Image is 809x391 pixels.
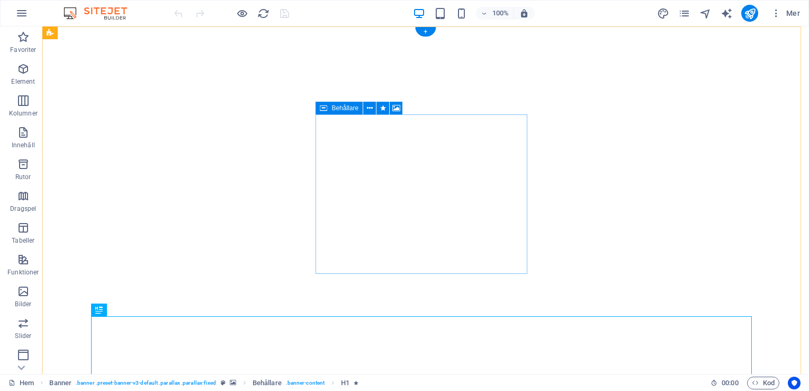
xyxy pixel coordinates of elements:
[286,377,325,389] span: . banner-content
[492,7,509,20] h6: 100%
[49,377,71,389] span: Klicka för att välja. Dubbelklicka för att redigera
[354,380,358,386] i: Elementet innehåller en animation
[741,5,758,22] button: publish
[678,7,690,20] button: pages
[12,236,34,245] p: Tabeller
[8,377,34,389] a: Klicka för att avbryta val. Dubbelklicka för att öppna sidor
[15,173,31,181] p: Rutor
[236,7,248,20] button: Klicka här för att lämna förhandsvisningsläge och fortsätta redigera
[721,7,733,20] i: AI Writer
[699,7,712,20] i: Navigatör
[711,377,739,389] h6: Sessionstid
[678,7,690,20] i: Sidor (Ctrl+Alt+S)
[253,377,282,389] span: Klicka för att välja. Dubbelklicka för att redigera
[9,109,38,118] p: Kolumner
[10,205,36,213] p: Dragspel
[257,7,269,20] i: Uppdatera sida
[744,7,756,20] i: Publicera
[722,377,738,389] span: 00 00
[519,8,529,18] i: Justera zoomnivån automatiskt vid storleksändring för att passa vald enhet.
[257,7,269,20] button: reload
[771,8,800,19] span: Mer
[331,105,358,111] span: Behållare
[657,7,669,20] i: Design (Ctrl+Alt+Y)
[788,377,801,389] button: Usercentrics
[752,377,775,389] span: Kod
[15,332,31,340] p: Slider
[699,7,712,20] button: navigator
[341,377,349,389] span: Klicka för att välja. Dubbelklicka för att redigera
[11,77,35,86] p: Element
[10,46,36,54] p: Favoriter
[415,27,436,37] div: +
[230,380,236,386] i: Det här elementet innehåller en bakgrund
[15,300,31,308] p: Bilder
[76,377,216,389] span: . banner .preset-banner-v3-default .parallax .parallax-fixed
[720,7,733,20] button: text_generator
[767,5,804,22] button: Mer
[729,379,731,387] span: :
[747,377,779,389] button: Kod
[657,7,669,20] button: design
[221,380,226,386] i: Det här elementet är en anpassningsbar förinställning
[61,7,140,20] img: Editor Logo
[476,7,514,20] button: 100%
[12,141,35,149] p: Innehåll
[7,268,39,277] p: Funktioner
[49,377,358,389] nav: breadcrumb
